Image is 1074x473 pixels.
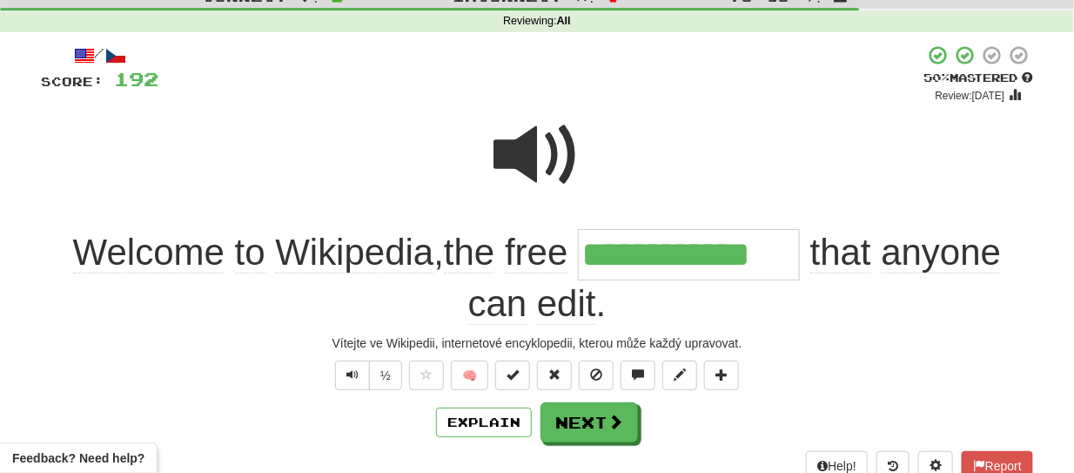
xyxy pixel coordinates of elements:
[810,232,871,274] span: that
[73,232,225,274] span: Welcome
[409,361,444,390] button: Favorite sentence (alt+f)
[369,361,402,390] button: ½
[923,71,1033,86] div: Mastered
[451,361,488,390] button: 🧠
[468,283,527,325] span: can
[621,361,655,390] button: Discuss sentence (alt+u)
[275,232,433,274] span: Wikipedia
[505,232,567,274] span: free
[468,232,1002,325] span: .
[41,74,104,89] span: Score:
[540,402,638,443] button: Next
[579,361,614,390] button: Ignore sentence (alt+i)
[335,361,370,390] button: Play sentence audio (ctl+space)
[495,361,530,390] button: Set this sentence to 100% Mastered (alt+m)
[436,408,532,437] button: Explain
[882,232,1002,274] span: anyone
[12,449,144,467] span: Open feedback widget
[537,361,572,390] button: Reset to 0% Mastered (alt+r)
[537,283,596,325] span: edit
[41,334,1033,352] div: Vítejte ve Wikipedii, internetové encyklopedii, kterou může každý upravovat.
[235,232,265,274] span: to
[114,68,158,90] span: 192
[704,361,739,390] button: Add to collection (alt+a)
[936,90,1005,102] small: Review: [DATE]
[444,232,494,274] span: the
[73,232,579,274] span: ,
[41,44,158,66] div: /
[557,15,571,27] strong: All
[662,361,697,390] button: Edit sentence (alt+d)
[923,71,950,84] span: 50 %
[332,361,402,390] div: Text-to-speech controls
